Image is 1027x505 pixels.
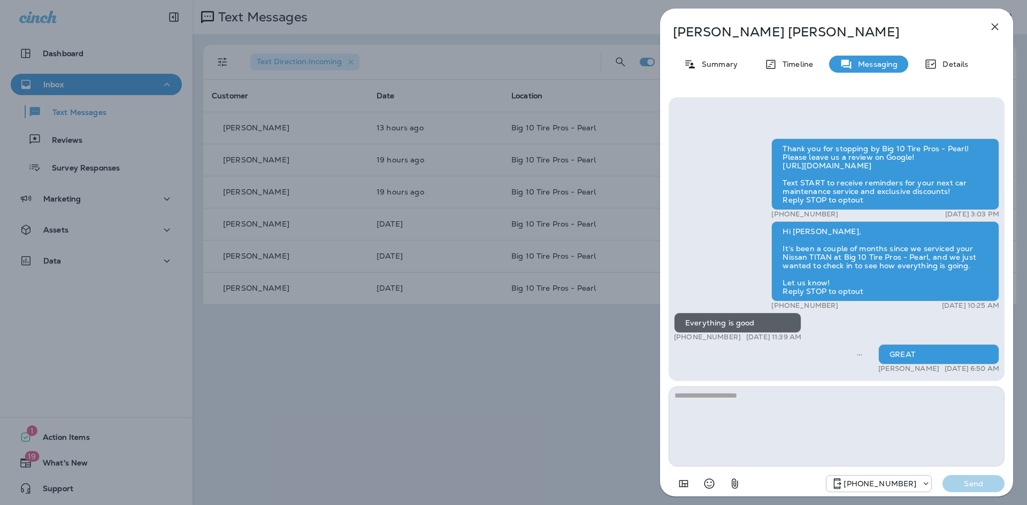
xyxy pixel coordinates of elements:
[771,138,999,210] div: Thank you for stopping by Big 10 Tire Pros - Pearl! Please leave us a review on Google! [URL][DOM...
[699,473,720,494] button: Select an emoji
[674,333,741,341] p: [PHONE_NUMBER]
[857,349,862,359] span: Sent
[673,473,694,494] button: Add in a premade template
[942,301,999,310] p: [DATE] 10:25 AM
[945,364,999,373] p: [DATE] 6:50 AM
[771,221,999,301] div: Hi [PERSON_NAME], It’s been a couple of months since we serviced your Nissan TITAN at Big 10 Tire...
[945,210,999,219] p: [DATE] 3:03 PM
[878,364,939,373] p: [PERSON_NAME]
[771,301,838,310] p: [PHONE_NUMBER]
[777,60,813,68] p: Timeline
[771,210,838,219] p: [PHONE_NUMBER]
[937,60,968,68] p: Details
[673,25,965,40] p: [PERSON_NAME] [PERSON_NAME]
[878,344,999,364] div: GREAT
[844,479,916,488] p: [PHONE_NUMBER]
[696,60,738,68] p: Summary
[674,313,801,333] div: Everything is good
[826,477,931,490] div: +1 (601) 647-4599
[746,333,801,341] p: [DATE] 11:39 AM
[853,60,898,68] p: Messaging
